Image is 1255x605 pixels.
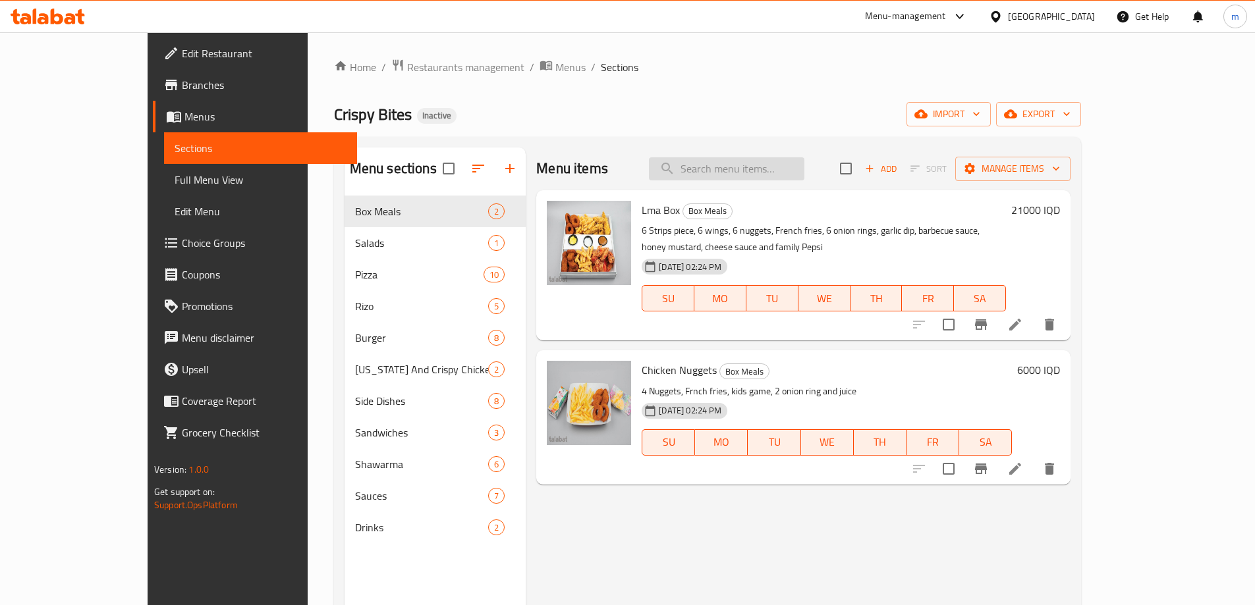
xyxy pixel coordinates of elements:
span: 2 [489,363,504,376]
span: 1 [489,237,504,250]
span: 8 [489,395,504,408]
span: Box Meals [355,203,488,219]
button: FR [906,429,959,456]
a: Promotions [153,290,357,322]
input: search [649,157,804,180]
div: Rizo [355,298,488,314]
div: Box Meals [719,363,769,379]
span: Pizza [355,267,484,282]
button: MO [694,285,746,311]
a: Edit Restaurant [153,38,357,69]
button: SA [954,285,1006,311]
a: Sections [164,132,357,164]
li: / [381,59,386,75]
span: 7 [489,490,504,502]
div: Menu-management [865,9,946,24]
span: Select all sections [435,155,462,182]
button: TU [746,285,798,311]
div: Drinks2 [345,512,526,543]
a: Coverage Report [153,385,357,417]
span: Chicken Nuggets [642,360,717,380]
a: Edit menu item [1007,461,1023,477]
span: Coupons [182,267,347,282]
div: items [488,425,505,440]
span: 3 [489,427,504,439]
span: Sort sections [462,153,494,184]
div: items [488,488,505,504]
span: 2 [489,521,504,534]
span: export [1007,106,1071,122]
span: 10 [484,269,504,281]
span: Box Meals [720,364,769,379]
div: Inactive [417,108,457,124]
span: [DATE] 02:24 PM [654,404,727,417]
span: Sandwiches [355,425,488,440]
span: 8 [489,332,504,344]
div: Pizza10 [345,259,526,290]
span: SU [648,433,690,452]
div: items [488,519,505,535]
span: Shawarma [355,456,488,472]
span: Promotions [182,298,347,314]
button: SU [642,285,694,311]
span: Menu disclaimer [182,330,347,346]
span: TU [752,289,793,308]
a: Restaurants management [391,59,524,76]
span: TH [856,289,897,308]
a: Support.OpsPlatform [154,496,238,513]
span: 1.0.0 [188,461,209,478]
a: Menu disclaimer [153,322,357,354]
a: Edit Menu [164,196,357,227]
span: Sauces [355,488,488,504]
span: Get support on: [154,483,215,500]
span: Coverage Report [182,393,347,409]
span: WE [806,433,849,452]
div: [US_STATE] And Crispy Chicken2 [345,354,526,385]
div: Salads1 [345,227,526,259]
h2: Menu sections [350,159,437,178]
a: Upsell [153,354,357,385]
span: Grocery Checklist [182,425,347,440]
div: [GEOGRAPHIC_DATA] [1008,9,1095,24]
span: 2 [489,205,504,218]
span: Manage items [966,161,1060,177]
span: Select section [832,155,860,182]
button: MO [695,429,748,456]
span: Crispy Bites [334,99,412,129]
span: WE [804,289,845,308]
span: Edit Restaurant [182,45,347,61]
button: delete [1034,453,1065,485]
button: TH [854,429,906,456]
li: / [591,59,596,75]
button: WE [801,429,854,456]
div: Salads [355,235,488,251]
div: items [488,393,505,409]
div: Burger8 [345,322,526,354]
button: FR [902,285,954,311]
span: Select to update [935,455,962,483]
li: / [530,59,534,75]
span: Menus [184,109,347,124]
span: Lma Box [642,200,680,220]
img: Lma Box [547,201,631,285]
div: Kentucky And Crispy Chicken [355,361,488,377]
button: Manage items [955,157,1071,181]
span: MO [700,289,741,308]
button: Branch-specific-item [965,309,997,340]
a: Full Menu View [164,164,357,196]
div: Box Meals2 [345,196,526,227]
div: items [488,203,505,219]
span: Sections [175,140,347,156]
span: Edit Menu [175,203,347,219]
div: Sandwiches3 [345,417,526,448]
button: export [996,102,1081,126]
span: Select to update [935,311,962,338]
h6: 21000 IQD [1011,201,1060,219]
span: TH [859,433,901,452]
span: FR [912,433,954,452]
span: Restaurants management [407,59,524,75]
